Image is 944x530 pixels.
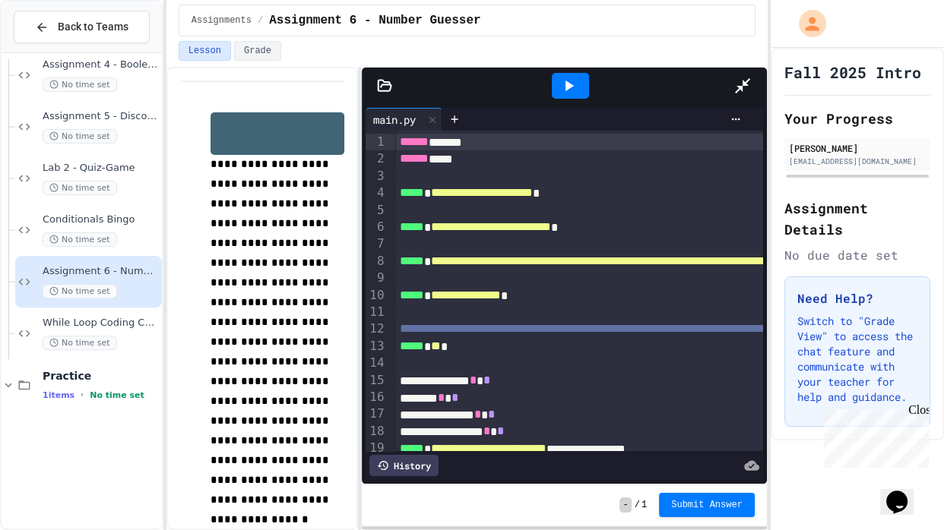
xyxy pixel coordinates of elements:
div: 1 [366,134,386,150]
h2: Assignment Details [784,197,930,240]
span: / [635,499,640,511]
div: 10 [366,287,386,304]
div: 7 [366,235,386,252]
div: main.py [366,112,423,128]
div: 19 [366,440,386,456]
span: • [81,389,84,401]
div: 3 [366,168,386,185]
span: Conditionals Bingo [43,213,159,226]
h3: Need Help? [797,289,917,308]
div: [EMAIL_ADDRESS][DOMAIN_NAME] [789,156,926,167]
span: Assignment 4 - Booleans [43,58,159,71]
div: 6 [366,219,386,235]
h2: Your Progress [784,108,930,129]
div: 15 [366,372,386,389]
iframe: chat widget [880,469,929,515]
span: Assignment 6 - Number Guesser [269,11,480,30]
span: 1 [641,499,647,511]
span: Assignment 5 - Discount Calculator [43,110,159,123]
span: Practice [43,369,159,383]
span: No time set [43,181,117,195]
span: / [258,14,263,27]
div: main.py [366,108,442,131]
div: My Account [783,6,830,41]
span: - [619,497,631,513]
iframe: chat widget [818,403,929,468]
div: 14 [366,355,386,371]
span: Back to Teams [58,19,128,35]
div: [PERSON_NAME] [789,141,926,155]
button: Lesson [179,41,231,61]
div: 18 [366,423,386,440]
button: Grade [234,41,281,61]
div: 2 [366,150,386,167]
div: 4 [366,185,386,201]
span: No time set [43,336,117,350]
span: No time set [43,77,117,92]
div: 8 [366,253,386,270]
p: Switch to "Grade View" to access the chat feature and communicate with your teacher for help and ... [797,314,917,405]
div: 13 [366,338,386,355]
div: 11 [366,304,386,320]
span: While Loop Coding Challenges In-Class [43,317,159,330]
span: No time set [43,129,117,144]
span: No time set [43,284,117,298]
button: Back to Teams [14,11,150,43]
span: Lab 2 - Quiz-Game [43,162,159,175]
span: 1 items [43,390,74,400]
button: Submit Answer [659,493,755,517]
h1: Fall 2025 Intro [784,62,921,83]
div: 16 [366,389,386,405]
span: Submit Answer [671,499,743,511]
span: Assignment 6 - Number Guesser [43,265,159,278]
div: History [369,455,439,476]
span: No time set [90,390,144,400]
div: No due date set [784,246,930,264]
div: 12 [366,320,386,337]
div: 9 [366,270,386,286]
span: No time set [43,232,117,247]
div: 5 [366,202,386,219]
div: 17 [366,405,386,422]
span: Assignments [192,14,252,27]
div: Chat with us now!Close [6,6,105,96]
